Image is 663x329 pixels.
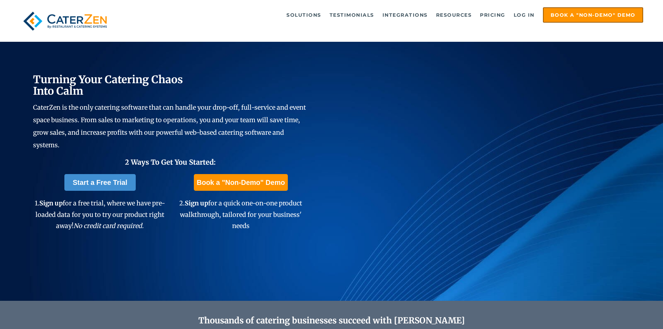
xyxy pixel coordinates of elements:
span: 2 Ways To Get You Started: [125,158,216,166]
div: Navigation Menu [126,7,643,23]
span: Sign up [185,199,208,207]
img: caterzen [20,7,110,35]
a: Book a "Non-Demo" Demo [543,7,643,23]
a: Integrations [379,8,431,22]
span: CaterZen is the only catering software that can handle your drop-off, full-service and event spac... [33,103,306,149]
span: Turning Your Catering Chaos Into Calm [33,73,183,97]
span: 2. for a quick one-on-one product walkthrough, tailored for your business' needs [179,199,302,230]
a: Solutions [283,8,325,22]
a: Book a "Non-Demo" Demo [194,174,287,191]
em: No credit card required. [73,222,144,230]
a: Start a Free Trial [64,174,136,191]
h2: Thousands of catering businesses succeed with [PERSON_NAME] [66,316,597,326]
span: Sign up [39,199,63,207]
a: Testimonials [326,8,378,22]
a: Resources [433,8,475,22]
iframe: Help widget launcher [601,302,655,321]
a: Log in [510,8,538,22]
a: Pricing [476,8,509,22]
span: 1. for a free trial, where we have pre-loaded data for you to try our product right away! [35,199,165,230]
